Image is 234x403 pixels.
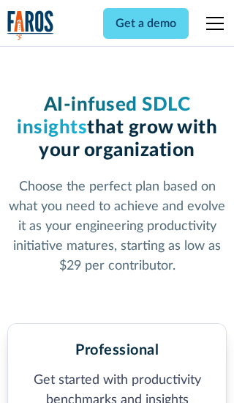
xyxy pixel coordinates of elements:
[17,95,190,137] span: AI-infused SDLC insights
[7,10,54,40] img: Logo of the analytics and reporting company Faros.
[7,177,227,276] p: Choose the perfect plan based on what you need to achieve and evolve it as your engineering produ...
[7,10,54,40] a: home
[75,341,159,359] h2: Professional
[7,94,227,163] h1: that grow with your organization
[197,6,227,41] div: menu
[103,8,189,39] a: Get a demo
